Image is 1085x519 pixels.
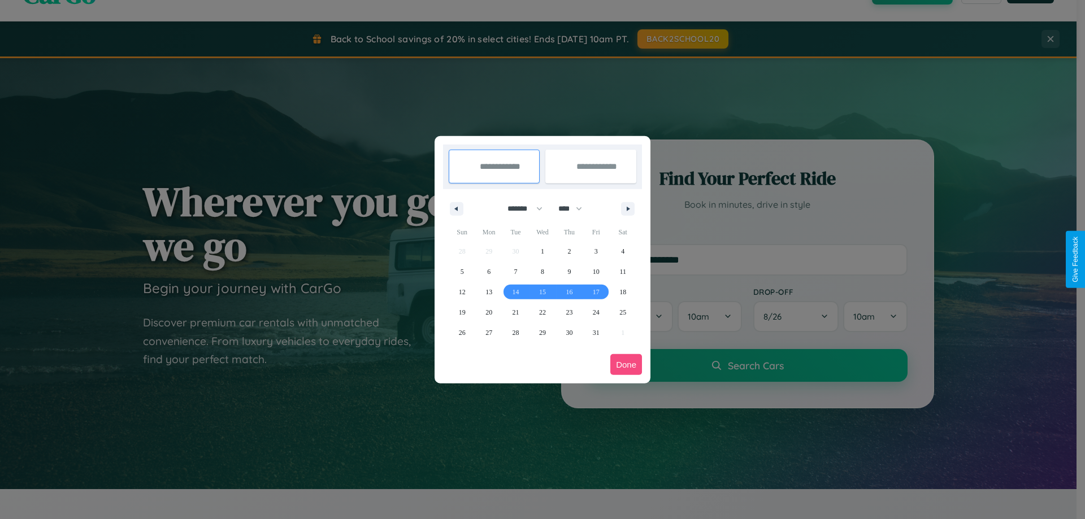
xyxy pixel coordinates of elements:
span: 17 [593,282,600,302]
span: 28 [513,322,519,343]
button: 31 [583,322,609,343]
button: 6 [475,261,502,282]
button: 27 [475,322,502,343]
span: 11 [619,261,626,282]
span: 2 [567,241,571,261]
button: 24 [583,302,609,322]
span: Wed [529,223,555,241]
span: 29 [539,322,546,343]
span: 3 [594,241,598,261]
span: 5 [461,261,464,282]
button: 5 [449,261,475,282]
span: 16 [566,282,572,302]
button: 11 [610,261,636,282]
button: 19 [449,302,475,322]
span: 30 [566,322,572,343]
span: 4 [621,241,624,261]
span: 9 [567,261,571,282]
button: 12 [449,282,475,302]
span: Tue [502,223,529,241]
button: 22 [529,302,555,322]
button: 26 [449,322,475,343]
span: 14 [513,282,519,302]
span: 21 [513,302,519,322]
button: 13 [475,282,502,302]
span: 7 [514,261,518,282]
button: 25 [610,302,636,322]
button: 28 [502,322,529,343]
button: 23 [556,302,583,322]
span: Mon [475,223,502,241]
button: 20 [475,302,502,322]
button: 2 [556,241,583,261]
button: 10 [583,261,609,282]
span: Sat [610,223,636,241]
button: 30 [556,322,583,343]
div: Give Feedback [1071,237,1079,282]
span: 6 [487,261,491,282]
span: 27 [485,322,492,343]
span: Fri [583,223,609,241]
span: 24 [593,302,600,322]
span: 15 [539,282,546,302]
button: 3 [583,241,609,261]
span: 10 [593,261,600,282]
button: 21 [502,302,529,322]
button: 17 [583,282,609,302]
button: 18 [610,282,636,302]
span: 23 [566,302,572,322]
span: 8 [541,261,544,282]
span: 25 [619,302,626,322]
span: 20 [485,302,492,322]
span: 1 [541,241,544,261]
span: 19 [459,302,466,322]
button: 15 [529,282,555,302]
button: 29 [529,322,555,343]
button: 16 [556,282,583,302]
span: Sun [449,223,475,241]
button: 1 [529,241,555,261]
button: 8 [529,261,555,282]
button: 14 [502,282,529,302]
span: 26 [459,322,466,343]
span: 18 [619,282,626,302]
button: 9 [556,261,583,282]
button: 7 [502,261,529,282]
button: Done [610,354,642,375]
span: 31 [593,322,600,343]
span: 12 [459,282,466,302]
span: 13 [485,282,492,302]
span: Thu [556,223,583,241]
button: 4 [610,241,636,261]
span: 22 [539,302,546,322]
